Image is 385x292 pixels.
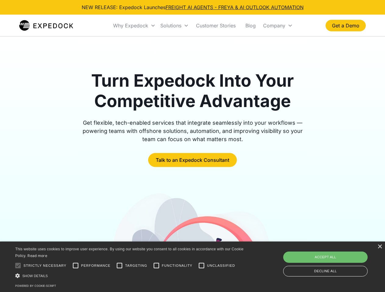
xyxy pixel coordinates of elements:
[207,263,235,268] span: Unclassified
[113,23,148,29] div: Why Expedock
[19,19,73,32] a: home
[263,23,285,29] div: Company
[15,273,246,279] div: Show details
[166,4,304,10] a: FREIGHT AI AGENTS - FREYA & AI OUTLOOK AUTOMATION
[191,15,241,36] a: Customer Stories
[241,15,261,36] a: Blog
[22,274,48,278] span: Show details
[15,284,56,287] a: Powered by cookie-script
[326,20,366,31] a: Get a Demo
[160,23,181,29] div: Solutions
[76,119,310,143] div: Get flexible, tech-enabled services that integrate seamlessly into your workflows — powering team...
[23,263,66,268] span: Strictly necessary
[81,263,111,268] span: Performance
[148,153,237,167] a: Talk to an Expedock Consultant
[125,263,147,268] span: Targeting
[283,226,385,292] iframe: Chat Widget
[162,263,192,268] span: Functionality
[82,4,304,11] div: NEW RELEASE: Expedock Launches
[111,15,158,36] div: Why Expedock
[19,19,73,32] img: Expedock Logo
[27,253,47,258] a: Read more
[76,71,310,111] h1: Turn Expedock Into Your Competitive Advantage
[15,247,244,258] span: This website uses cookies to improve user experience. By using our website you consent to all coo...
[158,15,191,36] div: Solutions
[261,15,295,36] div: Company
